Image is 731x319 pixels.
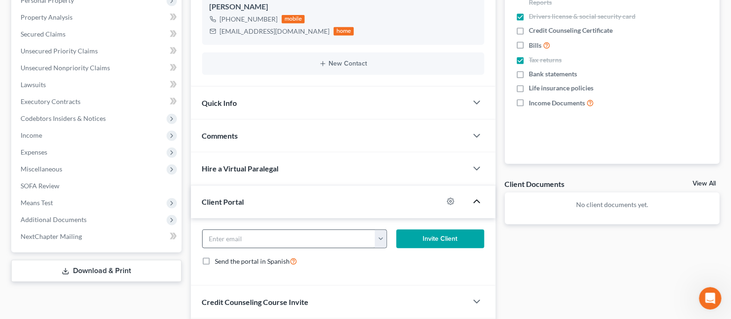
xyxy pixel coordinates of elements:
[13,9,182,26] a: Property Analysis
[529,69,577,79] span: Bank statements
[21,81,46,89] span: Lawsuits
[13,26,182,43] a: Secured Claims
[59,247,67,255] button: Start recording
[529,26,613,35] span: Credit Counseling Certificate
[202,297,309,306] span: Credit Counseling Course Invite
[529,12,636,21] span: Drivers license & social security card
[21,215,87,223] span: Additional Documents
[13,178,182,194] a: SOFA Review
[8,228,179,244] textarea: Message…
[529,98,585,108] span: Income Documents
[202,98,237,107] span: Quick Info
[45,12,112,21] p: Active in the last 15m
[505,179,565,189] div: Client Documents
[529,83,594,93] span: Life insurance policies
[27,5,42,20] img: Profile image for Katie
[161,244,175,259] button: Send a message…
[29,247,37,255] button: Gif picker
[45,5,106,12] h1: [PERSON_NAME]
[21,182,59,190] span: SOFA Review
[210,1,477,13] div: [PERSON_NAME]
[203,230,376,248] input: Enter email
[21,199,53,207] span: Means Test
[11,260,182,282] a: Download & Print
[13,43,182,59] a: Unsecured Priority Claims
[282,15,305,23] div: mobile
[220,15,278,24] div: [PHONE_NUMBER]
[13,228,182,245] a: NextChapter Mailing
[693,180,716,187] a: View All
[202,131,238,140] span: Comments
[21,64,110,72] span: Unsecured Nonpriority Claims
[529,55,562,65] span: Tax returns
[215,257,290,265] span: Send the portal in Spanish
[146,4,164,22] button: Home
[202,197,244,206] span: Client Portal
[21,47,98,55] span: Unsecured Priority Claims
[21,13,73,21] span: Property Analysis
[21,97,80,105] span: Executory Contracts
[15,247,22,255] button: Emoji picker
[21,148,47,156] span: Expenses
[13,76,182,93] a: Lawsuits
[210,60,477,67] button: New Contact
[13,93,182,110] a: Executory Contracts
[21,232,82,240] span: NextChapter Mailing
[13,59,182,76] a: Unsecured Nonpriority Claims
[15,80,133,96] b: 🚨ATTN: [GEOGRAPHIC_DATA] of [US_STATE]
[529,41,542,50] span: Bills
[44,247,52,255] button: Upload attachment
[512,200,712,209] p: No client documents yet.
[396,230,484,248] button: Invite Client
[6,4,24,22] button: go back
[21,114,106,122] span: Codebtors Insiders & Notices
[15,174,88,179] div: [PERSON_NAME] • [DATE]
[15,102,146,166] div: The court has added a new Credit Counseling Field that we need to update upon filing. Please remo...
[21,30,66,38] span: Secured Claims
[202,164,279,173] span: Hire a Virtual Paralegal
[699,287,722,310] iframe: Intercom live chat
[334,27,354,36] div: home
[21,131,42,139] span: Income
[7,74,180,193] div: Katie says…
[21,165,62,173] span: Miscellaneous
[220,27,330,36] div: [EMAIL_ADDRESS][DOMAIN_NAME]
[164,4,181,21] div: Close
[7,74,154,172] div: 🚨ATTN: [GEOGRAPHIC_DATA] of [US_STATE]The court has added a new Credit Counseling Field that we n...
